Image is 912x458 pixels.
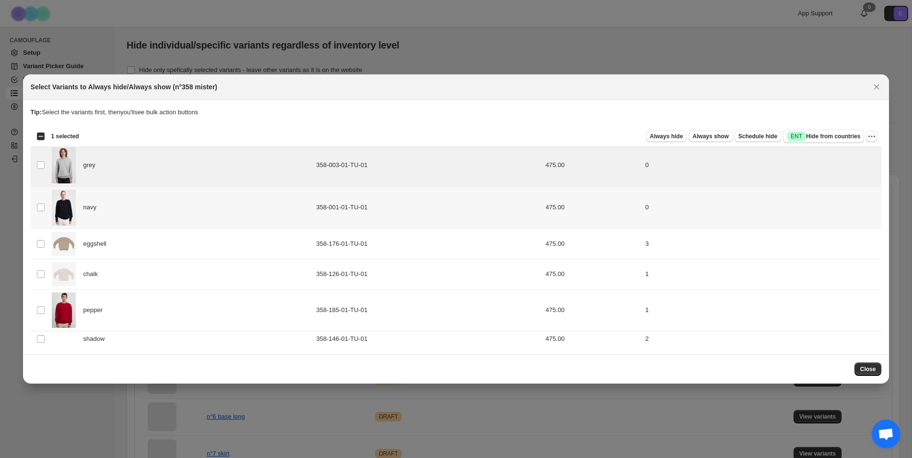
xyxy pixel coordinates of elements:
span: Schedule hide [738,133,777,140]
span: Hide from countries [787,132,860,141]
button: Close [854,362,882,376]
strong: Tip: [31,108,42,116]
td: 475.00 [543,186,643,229]
img: EC_e28_LR_no.116_mister_eggshell.jpg [52,232,76,256]
img: 280624_EC_E28_Drop2_Mister_1263_C1_sRGB_Web_4000px.jpg [52,190,76,226]
button: SuccessENTHide from countries [783,130,864,143]
button: Schedule hide [735,131,781,142]
p: Select the variants first, then you'll see bulk action buttons [31,108,882,117]
span: chalk [83,269,103,279]
td: 358-185-01-TU-01 [313,289,542,331]
button: Close [870,80,883,94]
td: 3 [643,229,882,259]
span: Close [860,365,876,373]
button: More actions [866,131,877,142]
h2: Select Variants to Always hide/Always show (n°358 mister) [31,82,217,92]
td: 0 [643,144,882,186]
span: pepper [83,305,108,315]
td: 1 [643,289,882,331]
button: Always show [689,131,732,142]
td: 475.00 [543,259,643,289]
span: 1 selected [51,133,79,140]
td: 0 [643,186,882,229]
td: 358-126-01-TU-01 [313,259,542,289]
td: 358-146-01-TU-01 [313,331,542,347]
img: 280624_EC_E28_Drop2_Mister_663_C1_sRGB_Web_4000px.jpg [52,147,76,183]
td: 1 [643,259,882,289]
td: 358-176-01-TU-01 [313,229,542,259]
span: ENT [791,133,802,140]
span: Always hide [650,133,683,140]
td: 475.00 [543,331,643,347]
td: 475.00 [543,229,643,259]
img: 051124_EC_E30_Ecom_Mister_1091__WEB_4000px_sRGB.jpg [52,292,76,328]
span: grey [83,160,101,170]
button: Always hide [646,131,687,142]
div: Open de chat [872,420,900,448]
td: 475.00 [543,289,643,331]
td: 475.00 [543,144,643,186]
td: 358-001-01-TU-01 [313,186,542,229]
span: shadow [83,334,110,344]
span: Always show [692,133,728,140]
span: eggshell [83,239,112,249]
td: 2 [643,331,882,347]
img: EC_e30_LR_no.358_mister_chalk.jpg [52,262,76,286]
span: navy [83,203,102,212]
td: 358-003-01-TU-01 [313,144,542,186]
